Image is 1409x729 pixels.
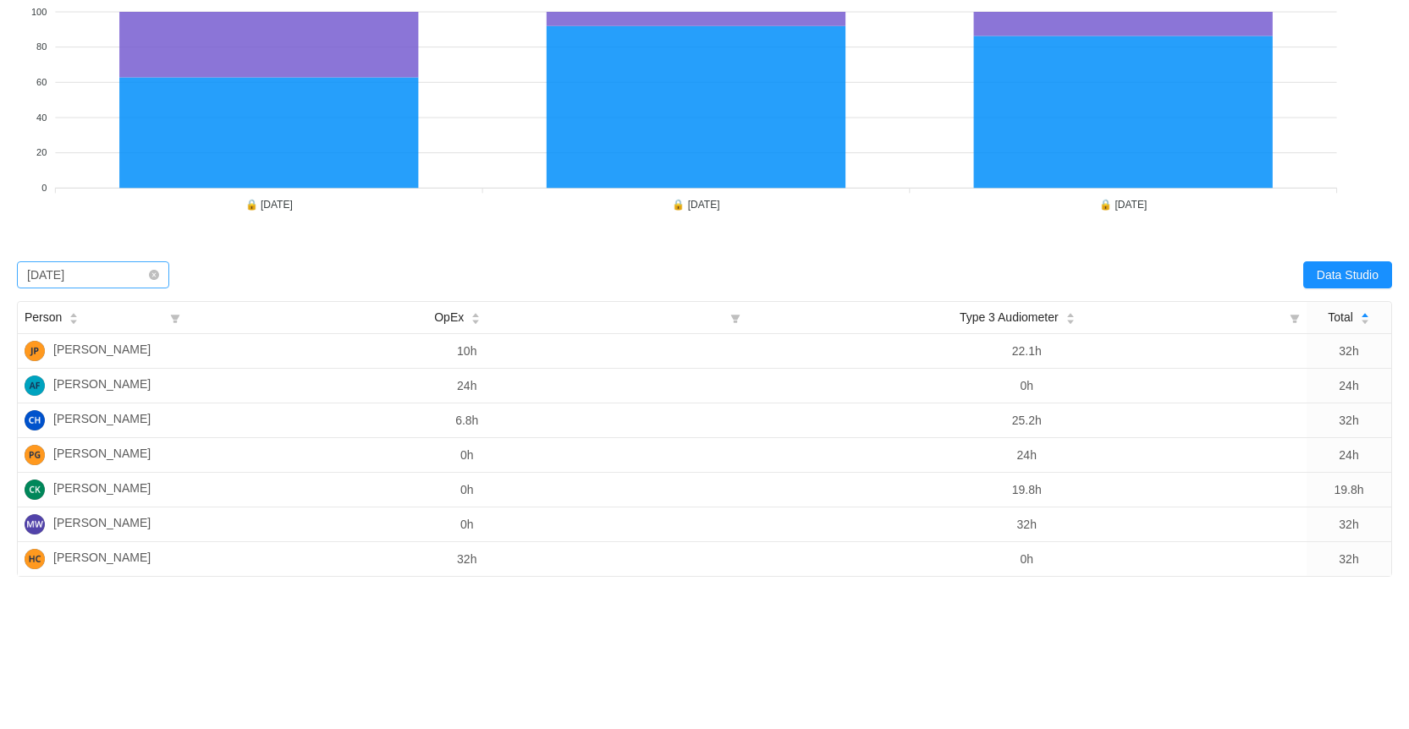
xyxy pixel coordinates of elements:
[1303,261,1392,288] button: Data Studio
[53,445,151,465] span: [PERSON_NAME]
[69,311,79,316] i: icon: caret-up
[747,403,1307,438] td: 25.2h
[25,549,45,569] img: HC
[1283,302,1307,333] i: icon: filter
[747,473,1307,507] td: 19.8h
[25,480,45,500] img: CK
[747,369,1307,403] td: 0h
[1360,317,1369,322] i: icon: caret-down
[187,438,747,473] td: 0h
[434,309,464,326] span: OpEx
[36,77,47,87] tspan: 60
[27,262,64,288] div: July 2025
[36,112,47,123] tspan: 40
[41,183,47,193] tspan: 0
[1307,438,1391,473] td: 24h
[747,334,1307,369] td: 22.1h
[187,369,747,403] td: 24h
[187,542,747,576] td: 32h
[69,310,79,322] div: Sort
[1307,403,1391,438] td: 32h
[53,514,151,534] span: [PERSON_NAME]
[163,302,187,333] i: icon: filter
[1360,310,1370,322] div: Sort
[747,507,1307,542] td: 32h
[747,542,1307,576] td: 0h
[36,147,47,157] tspan: 20
[1307,507,1391,542] td: 32h
[187,403,747,438] td: 6.8h
[1099,198,1147,211] tspan: 🔒 [DATE]
[53,410,151,430] span: [PERSON_NAME]
[25,445,45,465] img: PG
[53,341,151,361] span: [PERSON_NAME]
[245,198,293,211] tspan: 🔒 [DATE]
[724,302,747,333] i: icon: filter
[471,311,481,316] i: icon: caret-up
[672,198,719,211] tspan: 🔒 [DATE]
[31,7,47,17] tspan: 100
[36,41,47,52] tspan: 80
[187,334,747,369] td: 10h
[747,438,1307,473] td: 24h
[25,514,45,534] img: MW
[960,309,1059,326] span: Type 3 Audiometer
[1307,473,1391,507] td: 19.8h
[25,309,62,326] span: Person
[53,375,151,396] span: [PERSON_NAME]
[1065,311,1075,316] i: icon: caret-up
[1065,310,1076,322] div: Sort
[53,549,151,569] span: [PERSON_NAME]
[25,341,45,361] img: JP
[1307,334,1391,369] td: 32h
[471,317,481,322] i: icon: caret-down
[1307,542,1391,576] td: 32h
[1065,317,1075,322] i: icon: caret-down
[1307,369,1391,403] td: 24h
[25,410,45,430] img: CH
[187,507,747,542] td: 0h
[1360,311,1369,316] i: icon: caret-up
[149,270,159,280] i: icon: close-circle
[69,317,79,322] i: icon: caret-down
[471,310,481,322] div: Sort
[1328,309,1353,326] span: Total
[53,480,151,500] span: [PERSON_NAME]
[25,375,45,396] img: AF
[187,473,747,507] td: 0h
